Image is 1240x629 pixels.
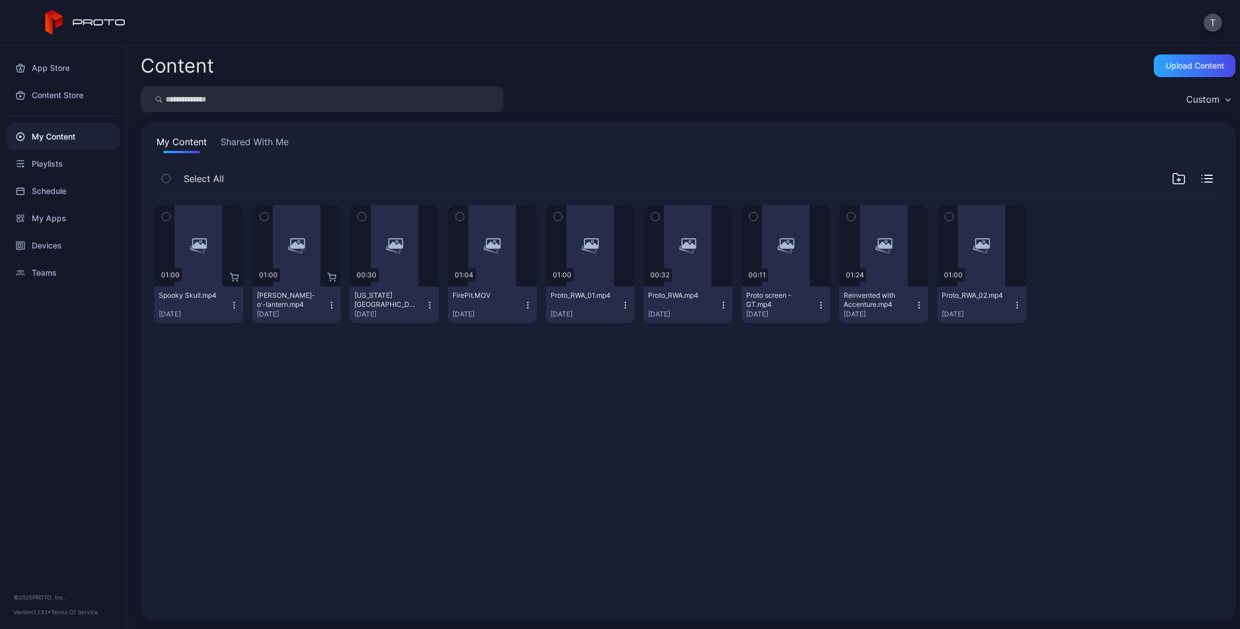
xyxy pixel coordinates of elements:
a: Content Store [7,82,120,109]
div: [DATE] [159,310,230,319]
button: Proto screen - GT.mp4[DATE] [742,286,831,323]
div: [DATE] [354,310,425,319]
div: [DATE] [648,310,719,319]
button: Proto_RWA_01.mp4[DATE] [546,286,635,323]
div: Reinvented with Accenture.mp4 [844,291,906,309]
a: Teams [7,259,120,286]
a: Devices [7,232,120,259]
div: Content [141,56,214,75]
div: Proto_RWA_01.mp4 [551,291,613,300]
a: App Store [7,54,120,82]
button: My Content [154,135,209,153]
span: Version 1.13.1 • [14,609,51,615]
button: Custom [1180,86,1235,112]
button: Reinvented with Accenture.mp4[DATE] [839,286,928,323]
a: Playlists [7,150,120,178]
div: [DATE] [942,310,1013,319]
a: Terms Of Service [51,609,98,615]
button: Upload Content [1154,54,1235,77]
div: Jack-o'-lantern.mp4 [257,291,319,309]
div: Upload Content [1166,61,1224,70]
button: Shared With Me [218,135,291,153]
a: Schedule [7,178,120,205]
button: Proto_RWA_02.mp4[DATE] [937,286,1026,323]
div: Proto_RWA_02.mp4 [942,291,1004,300]
div: © 2025 PROTO, Inc. [14,593,113,602]
div: FirePit.MOV [452,291,515,300]
div: [DATE] [257,310,328,319]
div: Custom [1186,94,1220,105]
div: [DATE] [452,310,523,319]
div: Proto screen - GT.mp4 [746,291,809,309]
div: [DATE] [746,310,817,319]
button: T [1204,14,1222,32]
span: Select All [184,172,224,185]
div: Proto_RWA.mp4 [648,291,710,300]
div: Spooky Skull.mp4 [159,291,221,300]
a: My Content [7,123,120,150]
button: Spooky Skull.mp4[DATE] [154,286,243,323]
div: Oregon.MOV [354,291,417,309]
button: [US_STATE][GEOGRAPHIC_DATA]MOV[DATE] [350,286,439,323]
button: [PERSON_NAME]-o'-lantern.mp4[DATE] [252,286,341,323]
button: FirePit.MOV[DATE] [448,286,537,323]
div: [DATE] [551,310,621,319]
div: [DATE] [844,310,915,319]
a: My Apps [7,205,120,232]
button: Proto_RWA.mp4[DATE] [644,286,733,323]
